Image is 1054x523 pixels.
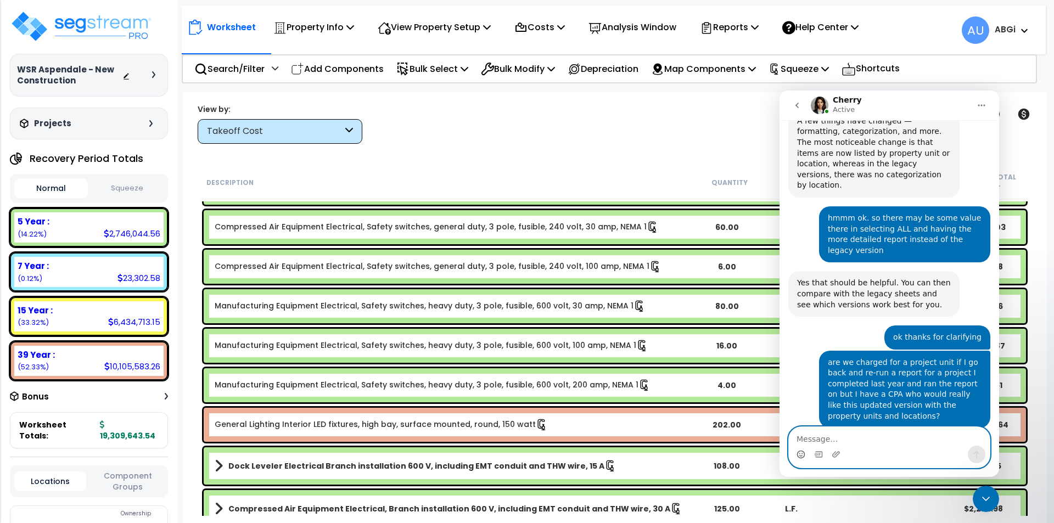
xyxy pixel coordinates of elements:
b: 39 Year : [18,349,55,361]
small: (14.22%) [18,229,47,239]
div: Ownership [32,507,167,520]
p: Help Center [782,20,859,35]
p: Map Components [651,61,756,76]
span: Worksheet Totals: [19,419,96,441]
div: 60.00 [695,222,759,233]
p: Add Components [291,61,384,76]
h3: Bonus [22,392,49,402]
div: 6,434,713.15 [108,316,160,328]
p: View Property Setup [378,20,491,35]
p: Shortcuts [842,61,900,77]
iframe: Intercom live chat [780,91,999,477]
a: Individual Item [215,379,651,390]
div: Ea. [759,222,823,233]
small: (33.32%) [18,318,49,327]
button: Squeeze [91,179,164,198]
div: Ea. [759,380,823,391]
small: Description [206,178,254,187]
p: Search/Filter [194,61,265,76]
b: 19,309,643.54 [100,419,155,441]
a: Assembly Title [215,458,695,474]
p: Bulk Modify [481,61,555,76]
p: Analysis Window [588,20,676,35]
div: 4.00 [695,380,759,391]
div: 125.00 [695,503,759,514]
b: 15 Year : [18,305,53,316]
div: Ea. [759,301,823,312]
div: L.F. [759,460,823,471]
span: AU [962,16,989,44]
div: Depreciation [562,56,644,82]
small: (0.12%) [18,274,42,283]
div: Add Components [285,56,390,82]
div: Ea. [759,419,823,430]
div: Takeoff Cost [207,125,343,138]
div: 10,105,583.26 [104,361,160,372]
small: Quantity [711,178,748,187]
div: 80.00 [695,301,759,312]
p: Property Info [273,20,354,35]
b: 7 Year : [18,260,49,272]
div: 23,302.58 [117,272,160,284]
h3: Projects [34,118,71,129]
div: Ea. [759,261,823,272]
a: Assembly Title [215,501,695,516]
b: Dock Leveler Electrical Branch installation 600 V, including EMT conduit and THW wire, 15 A [228,460,604,471]
div: 6.00 [695,261,759,272]
div: 2,746,044.56 [104,228,160,239]
small: (52.33%) [18,362,49,372]
p: Bulk Select [396,61,468,76]
div: Shortcuts [836,55,906,82]
b: Compressed Air Equipment Electrical, Branch installation 600 V, including EMT conduit and THW wir... [228,503,670,514]
div: 108.00 [695,460,759,471]
div: 202.00 [695,419,759,430]
a: Individual Item [215,261,661,272]
p: Worksheet [207,20,256,35]
button: Normal [14,178,88,198]
b: ABGi [995,24,1016,35]
a: Individual Item [215,340,648,351]
button: Locations [14,471,86,491]
p: Reports [700,20,759,35]
button: Component Groups [92,470,164,493]
p: Costs [514,20,565,35]
h4: Recovery Period Totals [30,153,143,164]
div: 16.00 [695,340,759,351]
iframe: Intercom live chat [973,486,999,512]
p: Depreciation [568,61,638,76]
div: L.F. [759,503,823,514]
div: $2,232.98 [951,503,1016,514]
a: Individual Item [215,300,646,311]
div: Ea. [759,340,823,351]
b: 5 Year : [18,216,49,227]
p: Squeeze [769,61,829,76]
a: Individual Item [215,221,659,232]
div: View by: [198,104,362,115]
h3: WSR Aspendale - New Construction [17,64,122,86]
a: Individual Item [215,419,548,430]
